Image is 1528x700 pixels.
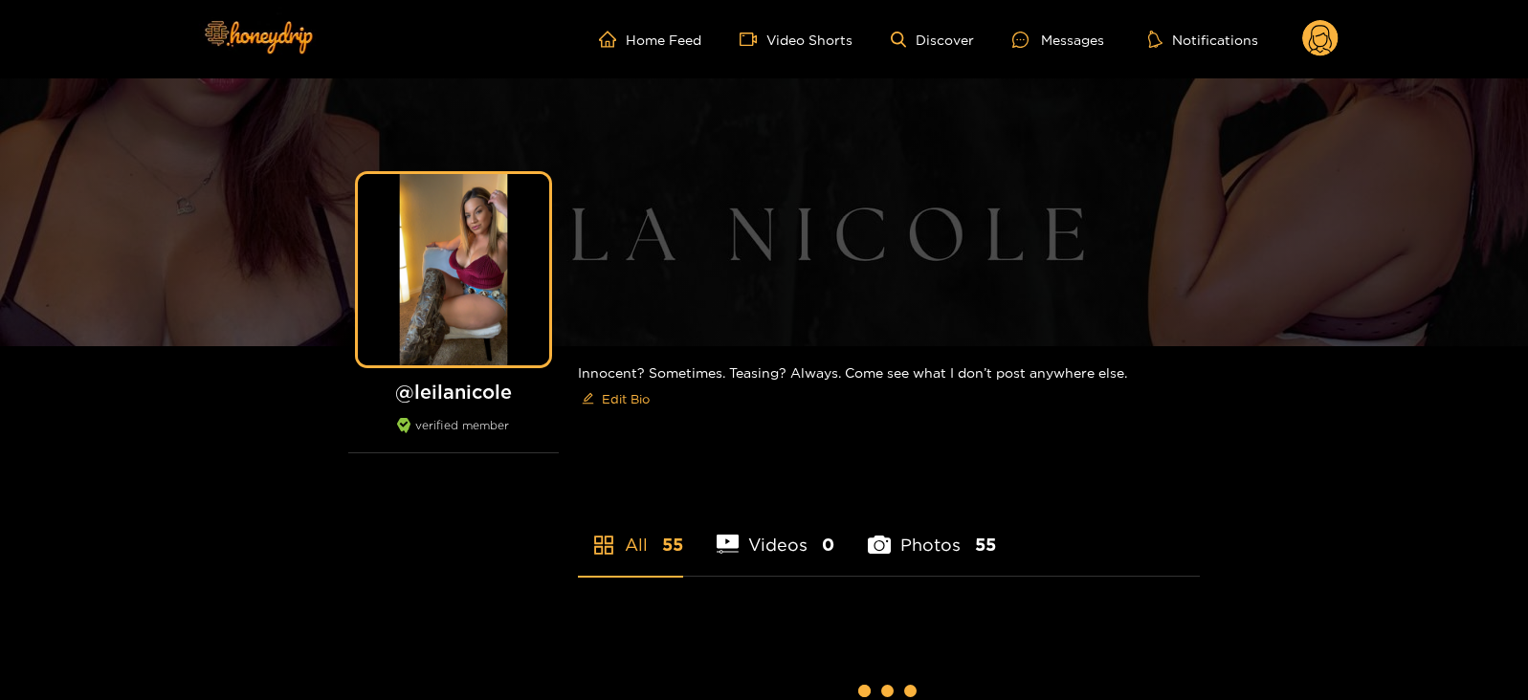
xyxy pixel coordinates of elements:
[582,392,594,406] span: edit
[348,418,559,453] div: verified member
[740,31,853,48] a: Video Shorts
[740,31,766,48] span: video-camera
[975,533,996,557] span: 55
[891,32,974,48] a: Discover
[717,490,835,576] li: Videos
[1142,30,1264,49] button: Notifications
[578,490,683,576] li: All
[578,383,653,414] button: editEdit Bio
[602,389,650,408] span: Edit Bio
[868,490,996,576] li: Photos
[592,534,615,557] span: appstore
[599,31,701,48] a: Home Feed
[662,533,683,557] span: 55
[1012,29,1104,51] div: Messages
[822,533,834,557] span: 0
[599,31,626,48] span: home
[348,380,559,404] h1: @ leilanicole
[578,346,1200,429] div: Innocent? Sometimes. Teasing? Always. Come see what I don’t post anywhere else.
